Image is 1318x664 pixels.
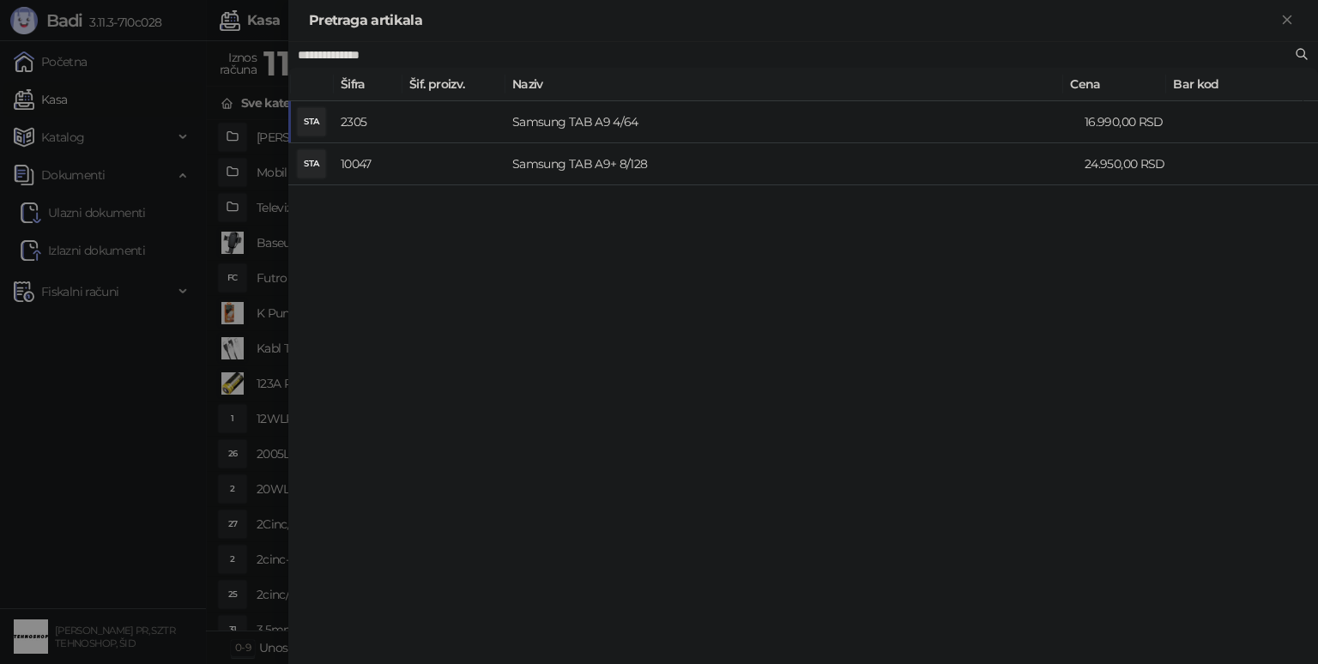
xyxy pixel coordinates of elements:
[334,68,402,101] th: Šifra
[505,101,1078,143] td: Samsung TAB A9 4/64
[1277,10,1297,31] button: Zatvori
[298,108,325,136] div: STA
[298,150,325,178] div: STA
[1078,101,1181,143] td: 16.990,00 RSD
[334,101,402,143] td: 2305
[334,143,402,185] td: 10047
[505,68,1063,101] th: Naziv
[309,10,1277,31] div: Pretraga artikala
[1166,68,1303,101] th: Bar kod
[505,143,1078,185] td: Samsung TAB A9+ 8/128
[1063,68,1166,101] th: Cena
[1078,143,1181,185] td: 24.950,00 RSD
[402,68,505,101] th: Šif. proizv.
